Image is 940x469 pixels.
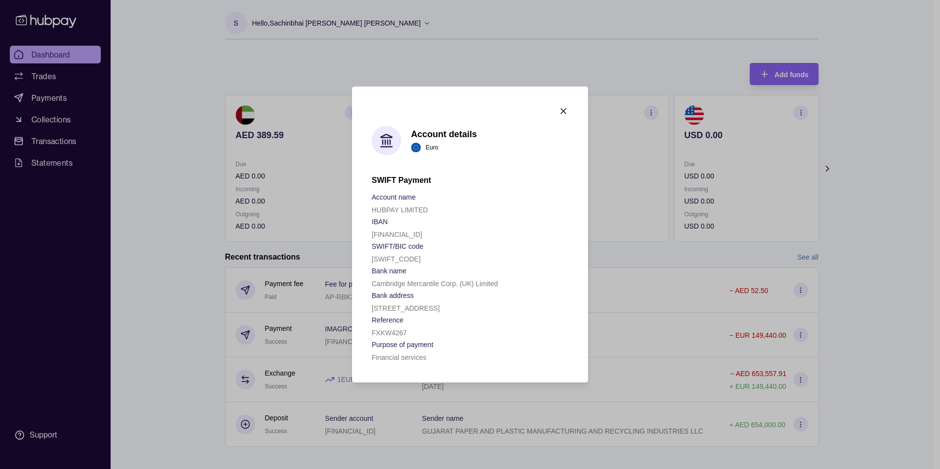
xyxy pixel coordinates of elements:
[426,142,438,153] p: Euro
[372,280,498,288] p: Cambridge Mercantile Corp. (UK) Limited
[372,341,433,349] p: Purpose of payment
[372,304,440,312] p: [STREET_ADDRESS]
[411,129,477,140] h1: Account details
[411,143,421,152] img: eu
[372,218,388,226] p: IBAN
[372,267,407,275] p: Bank name
[372,242,423,250] p: SWIFT/BIC code
[372,292,414,299] p: Bank address
[372,316,404,324] p: Reference
[372,353,426,361] p: Financial services
[372,255,421,263] p: [SWIFT_CODE]
[372,175,568,186] h2: SWIFT Payment
[372,231,422,238] p: [FINANCIAL_ID]
[372,206,428,214] p: HUBPAY LIMITED
[372,329,407,337] p: FXKW4267
[372,193,416,201] p: Account name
